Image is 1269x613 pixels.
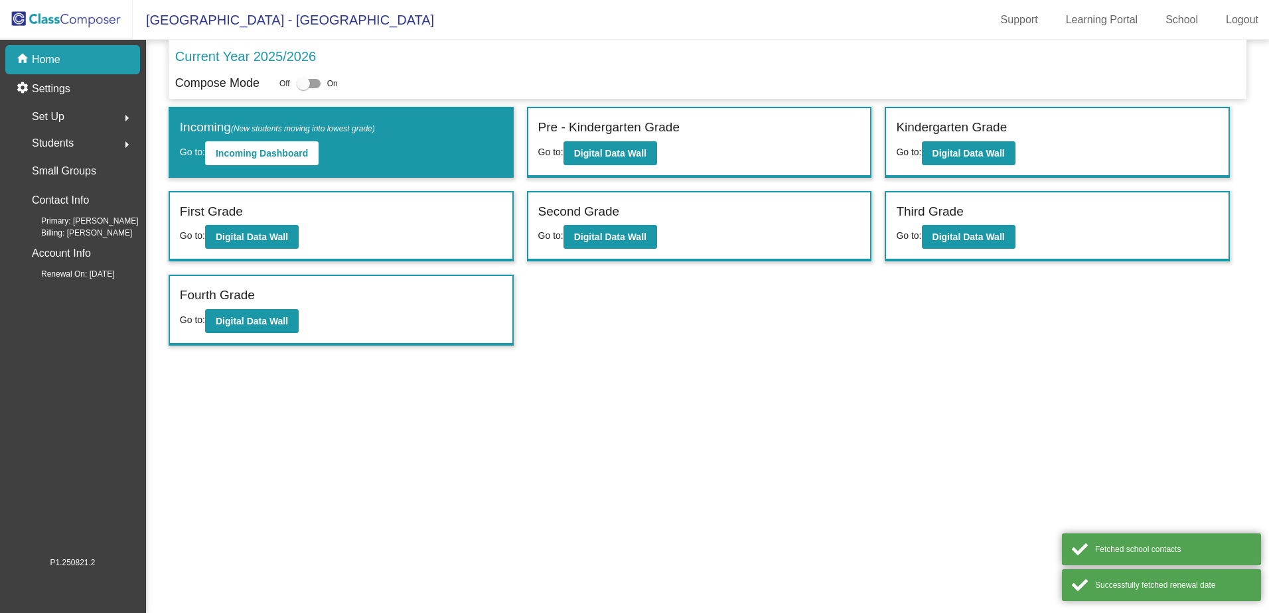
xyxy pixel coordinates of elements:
[16,52,32,68] mat-icon: home
[1215,9,1269,31] a: Logout
[16,81,32,97] mat-icon: settings
[922,225,1015,249] button: Digital Data Wall
[119,110,135,126] mat-icon: arrow_right
[574,232,646,242] b: Digital Data Wall
[896,202,963,222] label: Third Grade
[32,134,74,153] span: Students
[20,215,139,227] span: Primary: [PERSON_NAME]
[1055,9,1149,31] a: Learning Portal
[32,162,96,180] p: Small Groups
[922,141,1015,165] button: Digital Data Wall
[216,148,308,159] b: Incoming Dashboard
[32,52,60,68] p: Home
[990,9,1049,31] a: Support
[205,309,299,333] button: Digital Data Wall
[896,118,1007,137] label: Kindergarten Grade
[574,148,646,159] b: Digital Data Wall
[175,46,316,66] p: Current Year 2025/2026
[119,137,135,153] mat-icon: arrow_right
[205,225,299,249] button: Digital Data Wall
[180,118,375,137] label: Incoming
[933,232,1005,242] b: Digital Data Wall
[32,191,89,210] p: Contact Info
[32,244,91,263] p: Account Info
[180,147,205,157] span: Go to:
[20,268,114,280] span: Renewal On: [DATE]
[20,227,132,239] span: Billing: [PERSON_NAME]
[538,230,563,241] span: Go to:
[175,74,260,92] p: Compose Mode
[180,314,205,325] span: Go to:
[279,78,290,90] span: Off
[231,124,375,133] span: (New students moving into lowest grade)
[896,147,921,157] span: Go to:
[933,148,1005,159] b: Digital Data Wall
[32,81,70,97] p: Settings
[133,9,434,31] span: [GEOGRAPHIC_DATA] - [GEOGRAPHIC_DATA]
[1095,579,1251,591] div: Successfully fetched renewal date
[896,230,921,241] span: Go to:
[538,147,563,157] span: Go to:
[180,230,205,241] span: Go to:
[216,316,288,326] b: Digital Data Wall
[1095,543,1251,555] div: Fetched school contacts
[180,202,243,222] label: First Grade
[32,107,64,126] span: Set Up
[216,232,288,242] b: Digital Data Wall
[180,286,255,305] label: Fourth Grade
[205,141,319,165] button: Incoming Dashboard
[563,225,657,249] button: Digital Data Wall
[327,78,338,90] span: On
[1155,9,1209,31] a: School
[563,141,657,165] button: Digital Data Wall
[538,118,680,137] label: Pre - Kindergarten Grade
[538,202,620,222] label: Second Grade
